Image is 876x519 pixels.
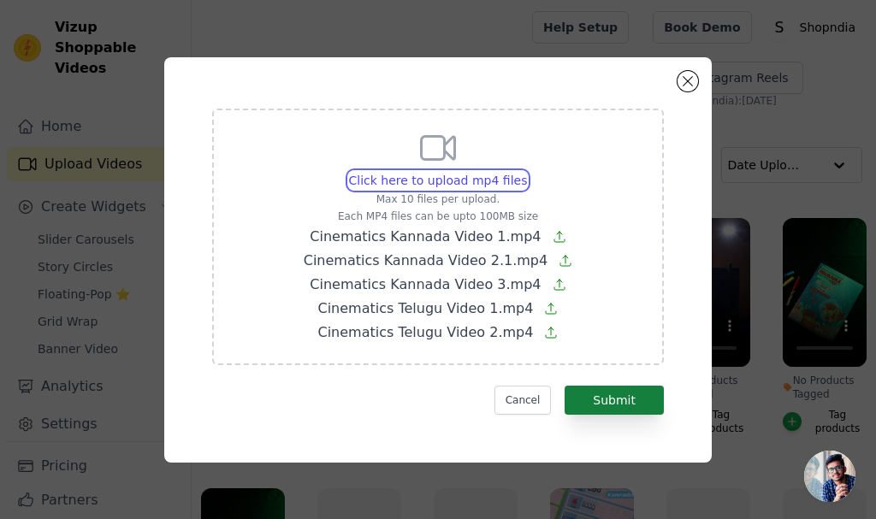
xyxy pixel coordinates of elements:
span: Click here to upload mp4 files [349,174,528,187]
button: Cancel [494,386,552,415]
span: Cinematics Kannada Video 1.mp4 [310,228,541,245]
span: Cinematics Kannada Video 2.1.mp4 [304,252,547,268]
button: Close modal [678,71,698,91]
p: Each MP4 files can be upto 100MB size [304,209,573,223]
p: Max 10 files per upload. [304,192,573,206]
span: Cinematics Telugu Video 2.mp4 [317,324,533,340]
span: Cinematics Kannada Video 3.mp4 [310,276,541,292]
div: Open chat [804,451,855,502]
button: Submit [565,386,664,415]
span: Cinematics Telugu Video 1.mp4 [317,300,533,316]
